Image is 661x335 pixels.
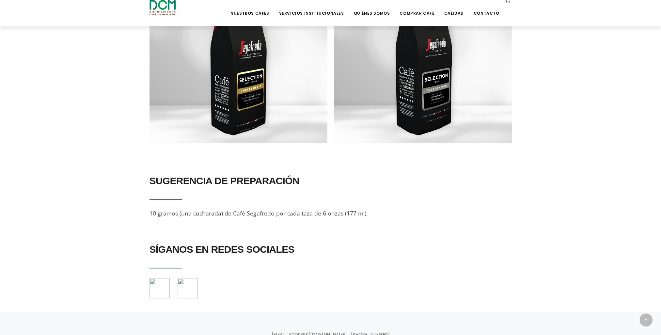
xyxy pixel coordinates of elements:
a: Quiénes Somos [350,1,394,16]
a: Nuestros Cafés [227,1,273,16]
a: Servicios Institucionales [275,1,348,16]
h2: SUGERENCIA DE PREPARACIÓN [150,172,512,190]
a: Comprar Café [396,1,438,16]
h2: SÍGANOS EN REDES SOCIALES [150,240,512,259]
img: facebook%20logo.png [150,278,170,298]
a: Calidad [440,1,467,16]
a: Contacto [470,1,503,16]
span: 10 gramos (una cucharada) de Café Segafredo por cada taza de 6 onzas (177 ml). [150,209,368,217]
img: instagram%20logo.png [178,278,198,298]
